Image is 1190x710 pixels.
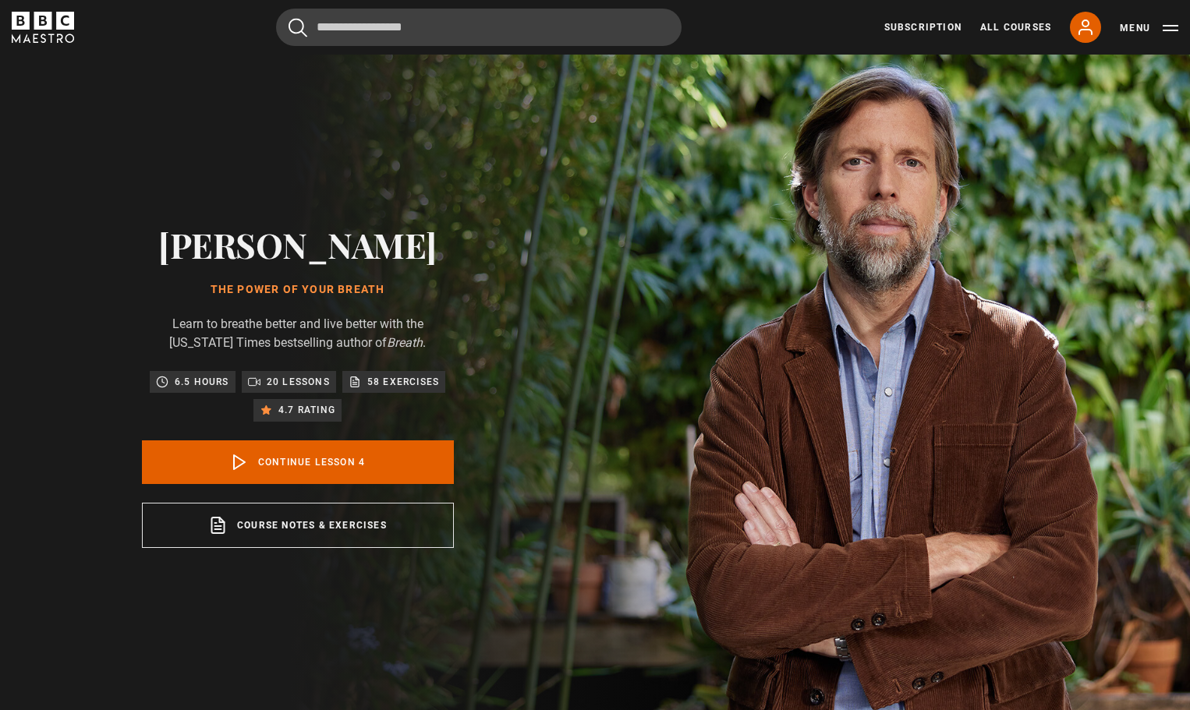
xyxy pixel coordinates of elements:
svg: BBC Maestro [12,12,74,43]
p: 6.5 hours [175,374,229,390]
a: Subscription [884,20,962,34]
h2: [PERSON_NAME] [142,224,454,264]
input: Search [276,9,682,46]
p: 58 exercises [367,374,439,390]
a: Continue lesson 4 [142,440,454,484]
i: Breath [387,335,423,350]
a: Course notes & exercises [142,503,454,548]
p: 4.7 rating [278,402,335,418]
a: All Courses [980,20,1051,34]
button: Submit the search query [289,18,307,37]
button: Toggle navigation [1120,20,1178,36]
h1: The Power of Your Breath [142,284,454,296]
p: Learn to breathe better and live better with the [US_STATE] Times bestselling author of . [142,315,454,352]
p: 20 lessons [267,374,330,390]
